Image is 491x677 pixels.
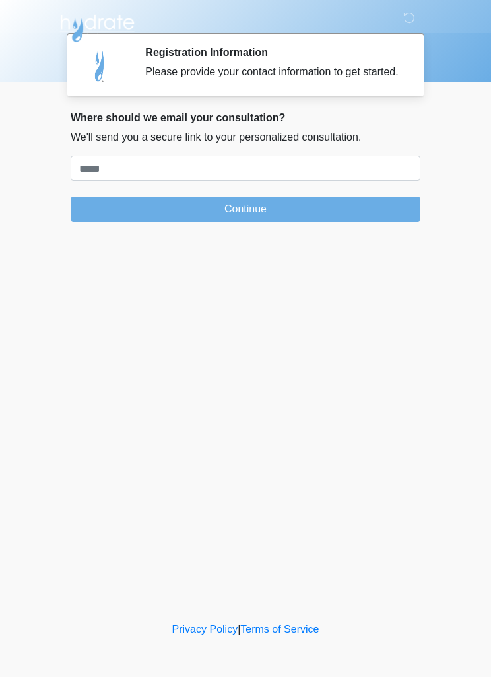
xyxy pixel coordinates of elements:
[238,624,240,635] a: |
[81,46,120,86] img: Agent Avatar
[145,64,401,80] div: Please provide your contact information to get started.
[71,129,420,145] p: We'll send you a secure link to your personalized consultation.
[172,624,238,635] a: Privacy Policy
[57,10,137,43] img: Hydrate IV Bar - Scottsdale Logo
[71,197,420,222] button: Continue
[71,112,420,124] h2: Where should we email your consultation?
[240,624,319,635] a: Terms of Service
